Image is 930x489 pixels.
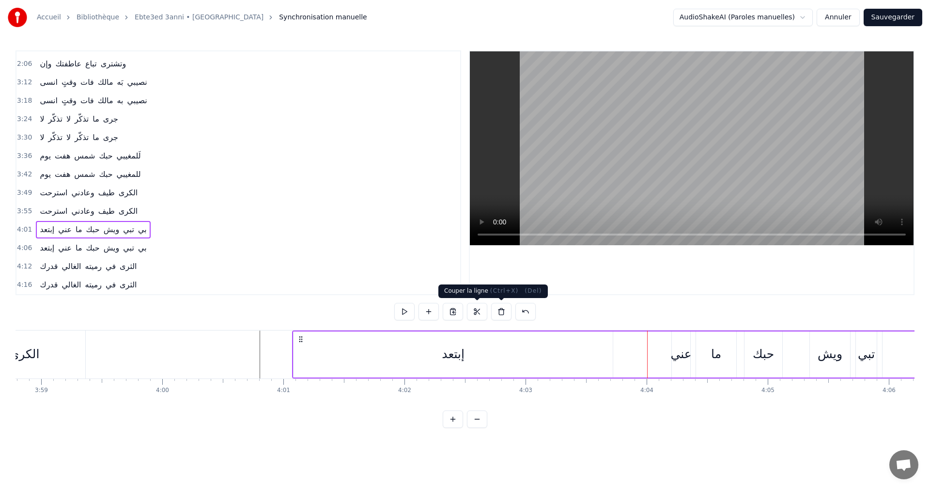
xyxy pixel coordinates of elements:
[442,345,465,363] div: إبتعد
[17,96,32,106] span: 3:18
[47,113,63,125] span: تذكّر
[75,242,83,253] span: ما
[118,187,139,198] span: الكرى
[17,262,32,271] span: 4:12
[35,387,48,394] div: 3:59
[119,279,138,290] span: الثرى
[105,261,117,272] span: في
[17,133,32,142] span: 3:30
[39,224,55,235] span: إبتعد
[39,261,59,272] span: قدرك
[39,279,59,290] span: قدرك
[116,150,142,161] span: لَلمغيبي
[47,132,63,143] span: تذكّر
[61,279,82,290] span: الغالي
[118,205,139,217] span: الكرى
[17,280,32,290] span: 4:16
[122,242,135,253] span: تبي
[39,77,59,88] span: انسى
[753,345,774,363] div: حبك
[61,95,77,106] span: وقتٍ
[54,169,71,180] span: هفت
[71,187,95,198] span: وعادني
[761,387,775,394] div: 4:05
[39,150,52,161] span: يوم
[85,242,100,253] span: حبك
[858,345,875,363] div: تبي
[105,279,117,290] span: في
[17,206,32,216] span: 3:55
[92,113,100,125] span: ما
[525,287,542,294] span: ( Del )
[84,261,103,272] span: رميته
[98,150,113,161] span: حبك
[39,242,55,253] span: إبتعد
[39,58,52,69] span: وإن
[39,187,68,198] span: استرحت
[100,58,127,69] span: وتشترى
[54,58,82,69] span: عاطفتك
[279,13,367,22] span: Synchronisation manuelle
[84,58,98,69] span: تباع
[640,387,653,394] div: 4:04
[17,188,32,198] span: 3:49
[8,8,27,27] img: youka
[17,151,32,161] span: 3:36
[398,387,411,394] div: 4:02
[156,387,169,394] div: 4:00
[10,345,40,363] div: الكرى
[490,287,519,294] span: ( Ctrl+X )
[818,345,842,363] div: ويش
[97,187,116,198] span: طيف
[65,113,72,125] span: لا
[17,114,32,124] span: 3:24
[17,243,32,253] span: 4:06
[77,13,119,22] a: Bibliothèque
[97,77,114,88] span: مالك
[71,205,95,217] span: وعادني
[119,261,138,272] span: الثرى
[37,13,61,22] a: Accueil
[116,77,124,88] span: بَه
[37,13,367,22] nav: breadcrumb
[39,95,59,106] span: انسى
[122,224,135,235] span: تبي
[39,205,68,217] span: استرحت
[85,224,100,235] span: حبك
[97,95,114,106] span: مالك
[102,113,119,125] span: جرى
[864,9,922,26] button: Sauvegarder
[79,77,95,88] span: فات
[61,261,82,272] span: الغالي
[17,225,32,235] span: 4:01
[519,387,532,394] div: 4:03
[438,284,524,298] div: Couper la ligne
[54,150,71,161] span: هفت
[17,59,32,69] span: 2:06
[883,387,896,394] div: 4:06
[73,169,96,180] span: شمس
[102,132,119,143] span: جرى
[61,77,77,88] span: وقتٍ
[92,132,100,143] span: ما
[116,95,124,106] span: به
[126,95,148,106] span: نصيبي
[889,450,918,479] div: Ouvrir le chat
[103,224,121,235] span: ويش
[73,150,96,161] span: شمس
[137,224,148,235] span: بي
[103,242,121,253] span: ويش
[75,224,83,235] span: ما
[39,132,45,143] span: لا
[57,242,73,253] span: عني
[277,387,290,394] div: 4:01
[670,345,691,363] div: عني
[98,169,113,180] span: حبك
[126,77,148,88] span: نصيبي
[817,9,859,26] button: Annuler
[17,170,32,179] span: 3:42
[135,13,263,22] a: Ebte3ed 3anni • [GEOGRAPHIC_DATA]
[17,78,32,87] span: 3:12
[65,132,72,143] span: لا
[116,169,142,180] span: للمغيبي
